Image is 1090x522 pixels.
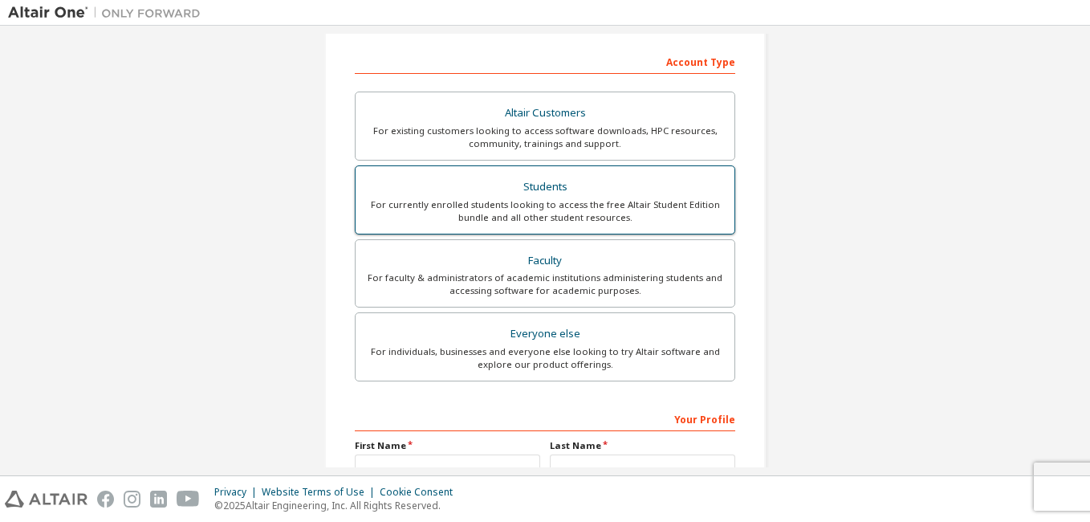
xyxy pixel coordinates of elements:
[5,491,87,508] img: altair_logo.svg
[150,491,167,508] img: linkedin.svg
[355,48,735,74] div: Account Type
[97,491,114,508] img: facebook.svg
[124,491,140,508] img: instagram.svg
[365,250,725,272] div: Faculty
[177,491,200,508] img: youtube.svg
[365,124,725,150] div: For existing customers looking to access software downloads, HPC resources, community, trainings ...
[8,5,209,21] img: Altair One
[355,406,735,431] div: Your Profile
[365,198,725,224] div: For currently enrolled students looking to access the free Altair Student Edition bundle and all ...
[262,486,380,499] div: Website Terms of Use
[214,486,262,499] div: Privacy
[550,439,735,452] label: Last Name
[365,345,725,371] div: For individuals, businesses and everyone else looking to try Altair software and explore our prod...
[365,323,725,345] div: Everyone else
[365,102,725,124] div: Altair Customers
[355,439,540,452] label: First Name
[365,176,725,198] div: Students
[380,486,462,499] div: Cookie Consent
[365,271,725,297] div: For faculty & administrators of academic institutions administering students and accessing softwa...
[214,499,462,512] p: © 2025 Altair Engineering, Inc. All Rights Reserved.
